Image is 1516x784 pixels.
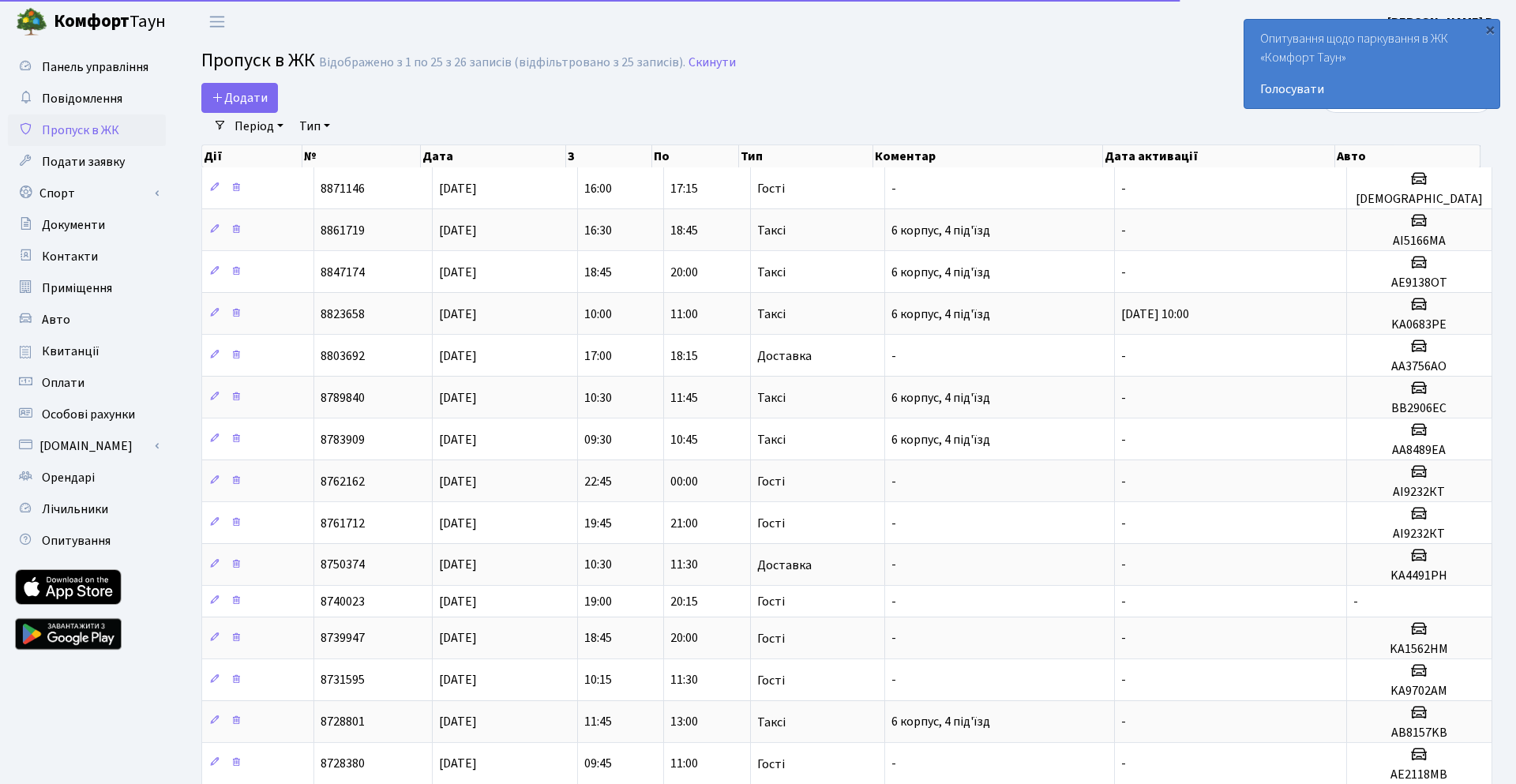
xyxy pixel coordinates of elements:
[1353,684,1485,699] h5: KA9702AM
[757,595,785,608] span: Гості
[1387,13,1497,31] b: [PERSON_NAME] В.
[201,83,278,113] a: Додати
[439,431,477,448] span: [DATE]
[439,593,477,610] span: [DATE]
[670,389,698,407] span: 11:45
[319,55,685,70] div: Відображено з 1 по 25 з 26 записів (відфільтровано з 25 записів).
[8,304,166,336] a: Авто
[42,216,105,234] span: Документи
[1121,431,1126,448] span: -
[670,264,698,281] span: 20:00
[670,672,698,689] span: 11:30
[670,593,698,610] span: 20:15
[8,114,166,146] a: Пропуск в ЖК
[670,714,698,731] span: 13:00
[8,209,166,241] a: Документи
[891,389,990,407] span: 6 корпус, 4 під'їзд
[1121,714,1126,731] span: -
[1353,359,1485,374] h5: АА3756АО
[1121,473,1126,490] span: -
[302,145,422,167] th: №
[439,222,477,239] span: [DATE]
[670,515,698,532] span: 21:00
[1387,13,1497,32] a: [PERSON_NAME] В.
[584,756,612,773] span: 09:45
[42,90,122,107] span: Повідомлення
[891,222,990,239] span: 6 корпус, 4 під'їзд
[321,473,365,490] span: 8762162
[1353,401,1485,416] h5: BB2906EC
[16,6,47,38] img: logo.png
[739,145,873,167] th: Тип
[670,222,698,239] span: 18:45
[439,264,477,281] span: [DATE]
[757,674,785,687] span: Гості
[891,515,896,532] span: -
[228,113,290,140] a: Період
[321,347,365,365] span: 8803692
[1121,347,1126,365] span: -
[584,306,612,323] span: 10:00
[1353,443,1485,458] h5: AA8489EA
[321,714,365,731] span: 8728801
[891,593,896,610] span: -
[8,367,166,399] a: Оплати
[566,145,652,167] th: З
[1353,317,1485,332] h5: KA0683PE
[439,389,477,407] span: [DATE]
[42,58,148,76] span: Панель управління
[8,525,166,557] a: Опитування
[652,145,738,167] th: По
[321,593,365,610] span: 8740023
[1260,80,1484,99] a: Голосувати
[584,672,612,689] span: 10:15
[757,350,812,362] span: Доставка
[689,55,736,70] a: Скинути
[873,145,1103,167] th: Коментар
[1353,527,1485,542] h5: АІ9232КТ
[321,515,365,532] span: 8761712
[321,180,365,197] span: 8871146
[757,266,786,279] span: Таксі
[1121,630,1126,647] span: -
[8,462,166,493] a: Орендарі
[197,9,237,35] button: Переключити навігацію
[42,279,112,297] span: Приміщення
[670,180,698,197] span: 17:15
[670,347,698,365] span: 18:15
[757,632,785,645] span: Гості
[201,47,315,74] span: Пропуск в ЖК
[1353,276,1485,291] h5: AE9138OT
[757,475,785,488] span: Гості
[439,347,477,365] span: [DATE]
[42,406,135,423] span: Особові рахунки
[439,756,477,773] span: [DATE]
[8,272,166,304] a: Приміщення
[584,630,612,647] span: 18:45
[757,517,785,530] span: Гості
[321,431,365,448] span: 8783909
[42,501,108,518] span: Лічильники
[1482,21,1498,37] div: ×
[670,431,698,448] span: 10:45
[8,241,166,272] a: Контакти
[1121,222,1126,239] span: -
[8,51,166,83] a: Панель управління
[1353,642,1485,657] h5: KA1562HM
[212,89,268,107] span: Додати
[584,180,612,197] span: 16:00
[584,557,612,574] span: 10:30
[54,9,166,36] span: Таун
[42,469,95,486] span: Орендарі
[1103,145,1335,167] th: Дата активації
[1121,180,1126,197] span: -
[891,672,896,689] span: -
[8,83,166,114] a: Повідомлення
[321,630,365,647] span: 8739947
[891,347,896,365] span: -
[1353,593,1358,610] span: -
[321,756,365,773] span: 8728380
[8,178,166,209] a: Спорт
[584,389,612,407] span: 10:30
[202,145,302,167] th: Дії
